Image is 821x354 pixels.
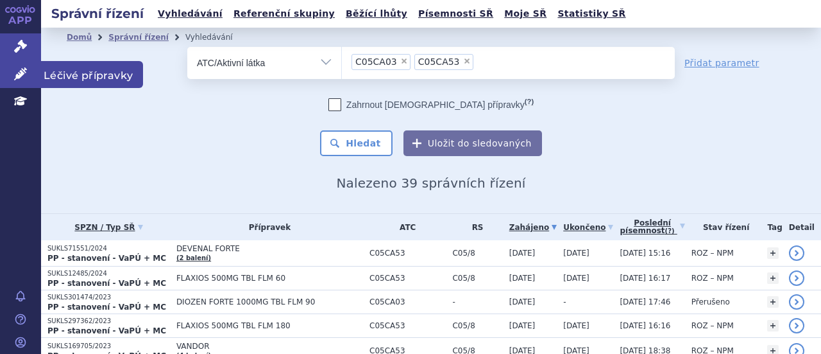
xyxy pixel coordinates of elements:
span: × [400,57,408,65]
a: Vyhledávání [154,5,226,22]
span: [DATE] [509,249,536,258]
a: SPZN / Typ SŘ [47,218,170,236]
span: C05/8 [452,274,502,283]
button: Uložit do sledovaných [403,130,542,156]
span: - [452,297,502,306]
p: SUKLS12485/2024 [47,269,170,278]
a: detail [789,270,804,286]
span: FLAXIOS 500MG TBL FLM 180 [176,321,363,330]
abbr: (?) [665,227,675,235]
th: Stav řízení [685,214,761,240]
span: [DATE] 17:46 [620,297,670,306]
a: Zahájeno [509,218,557,236]
span: C05CA53 [369,249,446,258]
th: RS [446,214,502,240]
th: Přípravek [170,214,363,240]
a: Referenční skupiny [230,5,339,22]
span: C05/8 [452,249,502,258]
span: [DATE] 16:16 [620,321,670,330]
span: - [563,297,566,306]
strong: PP - stanovení - VaPÚ + MC [47,279,166,288]
span: Přerušeno [691,297,730,306]
span: ROZ – NPM [691,274,734,283]
strong: PP - stanovení - VaPÚ + MC [47,326,166,335]
a: Moje SŘ [500,5,550,22]
p: SUKLS71551/2024 [47,244,170,253]
span: C05CA53 [369,321,446,330]
label: Zahrnout [DEMOGRAPHIC_DATA] přípravky [328,98,534,111]
a: Správní řízení [108,33,169,42]
a: Poslednípísemnost(?) [620,214,684,240]
span: C05CA53 [369,274,446,283]
span: [DATE] 16:17 [620,274,670,283]
a: Ukončeno [563,218,613,236]
span: [DATE] [509,297,536,306]
span: C05/8 [452,321,502,330]
input: C05CA03C05CA53 [477,53,484,69]
span: C05CA03 [355,57,397,66]
a: detail [789,245,804,261]
span: Léčivé přípravky [41,61,143,88]
span: [DATE] [563,321,589,330]
p: SUKLS297362/2023 [47,317,170,326]
span: C05CA53 [418,57,460,66]
a: Běžící lhůty [342,5,411,22]
span: [DATE] 15:16 [620,249,670,258]
a: + [767,296,779,308]
span: DIOZEN FORTE 1000MG TBL FLM 90 [176,297,363,306]
a: + [767,320,779,332]
a: (2 balení) [176,254,211,261]
a: detail [789,318,804,333]
span: ROZ – NPM [691,249,734,258]
li: Vyhledávání [185,28,250,47]
span: Nalezeno 39 správních řízení [336,175,525,191]
span: VANDOR [176,342,363,351]
button: Hledat [320,130,393,156]
a: Domů [67,33,92,42]
a: Písemnosti SŘ [414,5,497,22]
span: [DATE] [563,274,589,283]
span: [DATE] [509,321,536,330]
span: C05CA03 [369,297,446,306]
span: FLAXIOS 500MG TBL FLM 60 [176,274,363,283]
a: + [767,272,779,284]
th: Tag [761,214,782,240]
span: × [463,57,471,65]
th: Detail [783,214,821,240]
p: SUKLS301474/2023 [47,293,170,302]
span: DEVENAL FORTE [176,244,363,253]
a: Statistiky SŘ [554,5,629,22]
span: ROZ – NPM [691,321,734,330]
strong: PP - stanovení - VaPÚ + MC [47,254,166,263]
h2: Správní řízení [41,4,154,22]
a: + [767,247,779,259]
span: [DATE] [509,274,536,283]
a: Přidat parametr [684,57,759,69]
span: [DATE] [563,249,589,258]
th: ATC [363,214,446,240]
abbr: (?) [525,98,534,106]
p: SUKLS169705/2023 [47,342,170,351]
strong: PP - stanovení - VaPÚ + MC [47,303,166,312]
a: detail [789,294,804,310]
